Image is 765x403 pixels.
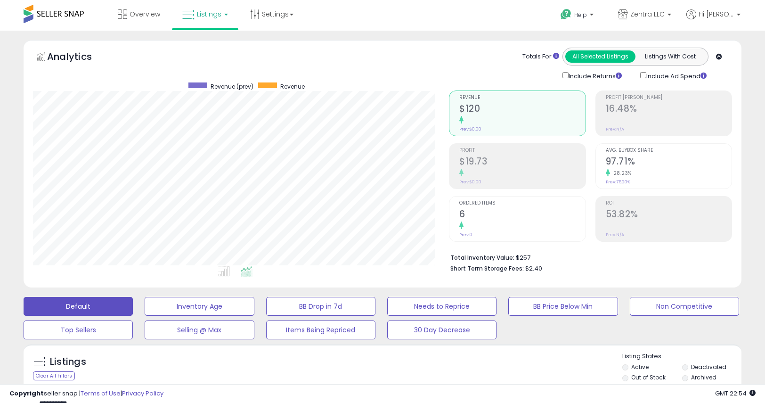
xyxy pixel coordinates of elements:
[699,9,734,19] span: Hi [PERSON_NAME]
[606,156,732,169] h2: 97.71%
[459,179,481,185] small: Prev: $0.00
[459,156,585,169] h2: $19.73
[211,82,253,90] span: Revenue (prev)
[606,201,732,206] span: ROI
[450,264,524,272] b: Short Term Storage Fees:
[266,297,375,316] button: BB Drop in 7d
[691,373,716,381] label: Archived
[450,254,514,262] b: Total Inventory Value:
[280,82,305,90] span: Revenue
[50,355,86,369] h5: Listings
[197,9,221,19] span: Listings
[130,9,160,19] span: Overview
[606,126,624,132] small: Prev: N/A
[33,371,75,380] div: Clear All Filters
[122,389,163,398] a: Privacy Policy
[525,264,542,273] span: $2.40
[459,209,585,222] h2: 6
[387,321,496,339] button: 30 Day Decrease
[574,11,587,19] span: Help
[560,8,572,20] i: Get Help
[266,321,375,339] button: Items Being Repriced
[606,148,732,153] span: Avg. Buybox Share
[715,389,756,398] span: 2025-08-12 22:54 GMT
[145,321,254,339] button: Selling @ Max
[633,70,722,81] div: Include Ad Spend
[555,70,633,81] div: Include Returns
[459,201,585,206] span: Ordered Items
[24,321,133,339] button: Top Sellers
[606,103,732,116] h2: 16.48%
[459,95,585,100] span: Revenue
[565,50,635,63] button: All Selected Listings
[622,352,741,361] p: Listing States:
[553,1,603,31] a: Help
[24,297,133,316] button: Default
[606,209,732,222] h2: 53.82%
[81,389,121,398] a: Terms of Use
[606,232,624,238] small: Prev: N/A
[691,363,726,371] label: Deactivated
[9,389,44,398] strong: Copyright
[508,297,618,316] button: BB Price Below Min
[387,297,496,316] button: Needs to Reprice
[459,126,481,132] small: Prev: $0.00
[630,9,665,19] span: Zentra LLC
[450,251,725,263] li: $257
[459,232,472,238] small: Prev: 0
[630,297,739,316] button: Non Competitive
[459,148,585,153] span: Profit
[522,52,559,61] div: Totals For
[606,95,732,100] span: Profit [PERSON_NAME]
[606,179,630,185] small: Prev: 76.20%
[631,363,649,371] label: Active
[635,50,705,63] button: Listings With Cost
[145,297,254,316] button: Inventory Age
[631,373,666,381] label: Out of Stock
[686,9,741,31] a: Hi [PERSON_NAME]
[610,170,632,177] small: 28.23%
[47,50,110,66] h5: Analytics
[9,389,163,398] div: seller snap | |
[459,103,585,116] h2: $120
